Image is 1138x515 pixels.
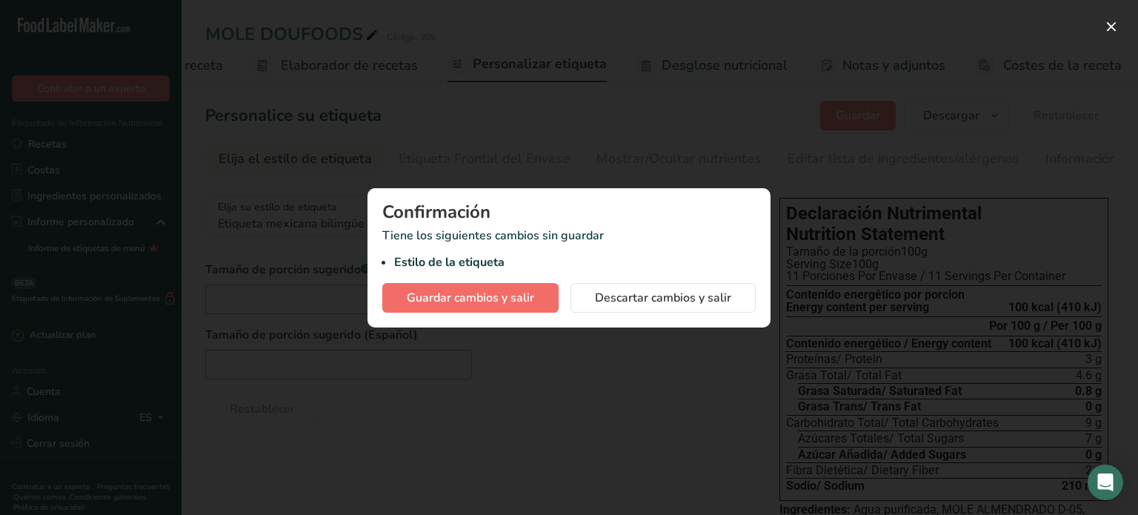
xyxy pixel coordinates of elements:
[382,283,559,313] button: Guardar cambios y salir
[394,253,756,271] li: Estilo de la etiqueta
[407,289,534,307] span: Guardar cambios y salir
[382,227,756,271] p: Tiene los siguientes cambios sin guardar
[1088,465,1123,500] div: Open Intercom Messenger
[570,283,756,313] button: Descartar cambios y salir
[382,203,756,221] div: Confirmación
[595,289,731,307] span: Descartar cambios y salir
